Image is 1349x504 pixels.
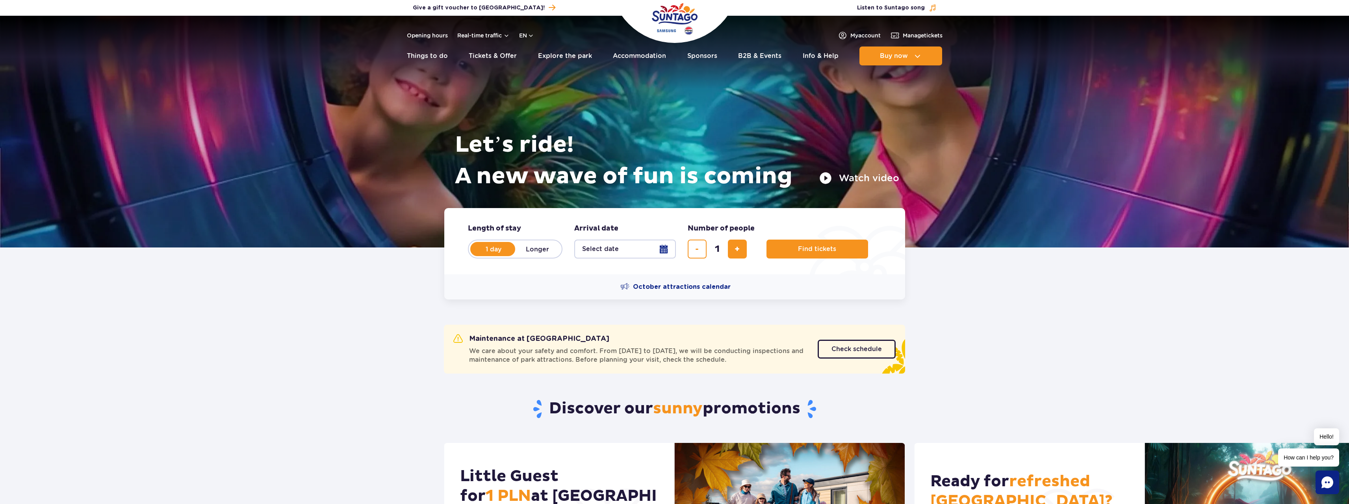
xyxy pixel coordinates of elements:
[728,240,747,259] button: add ticket
[688,224,755,233] span: Number of people
[469,46,517,65] a: Tickets & Offer
[538,46,592,65] a: Explore the park
[850,32,881,39] span: My account
[469,347,808,364] span: We care about your safety and comfort. From [DATE] to [DATE], we will be conducting inspections a...
[455,129,899,192] h1: Let’s ride! A new wave of fun is coming
[688,240,707,259] button: remove ticket
[798,245,836,253] span: Find tickets
[818,340,896,359] a: Check schedule
[471,241,516,257] label: 1 day
[453,334,609,344] h2: Maintenance at [GEOGRAPHIC_DATA]
[444,399,905,419] h2: Discover our promotions
[903,32,943,39] span: Manage tickets
[1316,471,1339,494] div: Chat
[819,172,899,184] button: Watch video
[1314,428,1339,445] span: Hello!
[831,346,882,352] span: Check schedule
[653,399,703,418] span: sunny
[613,46,666,65] a: Accommodation
[407,32,448,39] a: Opening hours
[574,240,676,259] button: Select date
[857,4,925,12] span: Listen to Suntago song
[766,240,868,259] button: Find tickets
[1278,448,1339,467] span: How can I help you?
[838,31,881,40] a: Myaccount
[620,282,731,292] a: October attractions calendar
[859,46,942,65] button: Buy now
[857,4,937,12] button: Listen to Suntago song
[515,241,560,257] label: Longer
[880,52,908,60] span: Buy now
[519,32,534,39] button: en
[468,224,521,233] span: Length of stay
[413,4,545,12] span: Give a gift voucher to [GEOGRAPHIC_DATA]!
[407,46,448,65] a: Things to do
[633,283,731,291] span: October attractions calendar
[687,46,717,65] a: Sponsors
[738,46,781,65] a: B2B & Events
[574,224,618,233] span: Arrival date
[890,31,943,40] a: Managetickets
[413,2,555,13] a: Give a gift voucher to [GEOGRAPHIC_DATA]!
[444,208,905,274] form: Planning your visit to Park of Poland
[457,32,510,39] button: Real-time traffic
[803,46,839,65] a: Info & Help
[708,240,727,259] input: number of tickets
